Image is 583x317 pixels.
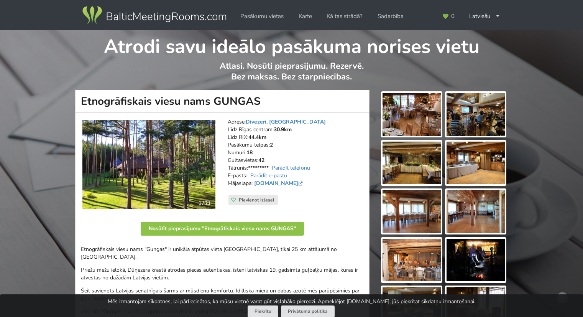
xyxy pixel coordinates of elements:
[270,141,273,149] strong: 2
[76,61,507,90] p: Atlasi. Nosūti pieprasījumu. Rezervē. Bez maksas. Bez starpniecības.
[447,93,505,136] img: Etnogrāfiskais viesu nams GUNGAS | Ādažu novads | Pasākumu vieta - galerijas bilde
[447,239,505,282] img: Etnogrāfiskais viesu nams GUNGAS | Ādažu novads | Pasākumu vieta - galerijas bilde
[383,93,441,136] img: Etnogrāfiskais viesu nams GUNGAS | Ādažu novads | Pasākumu vieta - galerijas bilde
[248,134,266,141] strong: 44.4km
[239,197,274,203] span: Pievienot izlasei
[81,5,228,26] img: Baltic Meeting Rooms
[372,9,409,24] a: Sadarbība
[451,13,455,19] span: 0
[447,142,505,185] img: Etnogrāfiskais viesu nams GUNGAS | Ādažu novads | Pasākumu vieta - galerijas bilde
[246,149,253,156] strong: 18
[75,90,370,113] h1: Etnogrāfiskais viesu nams GUNGAS
[81,266,364,282] p: Priežu mežu ielokā, Dūņezera krastā atrodas piecas autentiskas, īsteni latviskas 19. gadsimta guļ...
[82,120,215,210] a: Viesu nams | Ādažu novads | Etnogrāfiskais viesu nams GUNGAS 1 / 21
[250,172,287,179] a: Parādīt e-pastu
[141,222,304,236] button: Nosūtīt pieprasījumu "Etnogrāfiskais viesu nams GUNGAS"
[81,287,364,302] p: Šeit savienots Latvijas senatnīgais šarms ar mūsdienu komfortu. Idilliska miera un dabas azotē mē...
[383,142,441,185] img: Etnogrāfiskais viesu nams GUNGAS | Ādažu novads | Pasākumu vieta - galerijas bilde
[235,9,289,24] a: Pasākumu vietas
[464,9,506,24] div: Latviešu
[274,126,292,133] strong: 30.9km
[246,118,326,125] a: Divezeri, [GEOGRAPHIC_DATA]
[228,118,364,195] address: Adrese: Līdz Rīgas centram: Līdz RIX: Pasākumu telpas: Numuri: Gultasvietas: Tālrunis: E-pasts: M...
[293,9,317,24] a: Karte
[254,180,304,187] a: [DOMAIN_NAME]
[321,9,368,24] a: Kā tas strādā?
[258,157,264,164] strong: 42
[383,239,441,282] img: Etnogrāfiskais viesu nams GUNGAS | Ādažu novads | Pasākumu vieta - galerijas bilde
[383,190,441,233] img: Etnogrāfiskais viesu nams GUNGAS | Ādažu novads | Pasākumu vieta - galerijas bilde
[194,197,215,209] div: 1 / 21
[272,164,310,172] a: Parādīt telefonu
[447,190,505,233] img: Etnogrāfiskais viesu nams GUNGAS | Ādažu novads | Pasākumu vieta - galerijas bilde
[81,246,364,261] p: Etnogrāfiskais viesu nams "Gungas" ir unikāla atpūtas vieta [GEOGRAPHIC_DATA], tikai 25 km attālu...
[76,30,507,59] h1: Atrodi savu ideālo pasākuma norises vietu
[82,120,215,210] img: Viesu nams | Ādažu novads | Etnogrāfiskais viesu nams GUNGAS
